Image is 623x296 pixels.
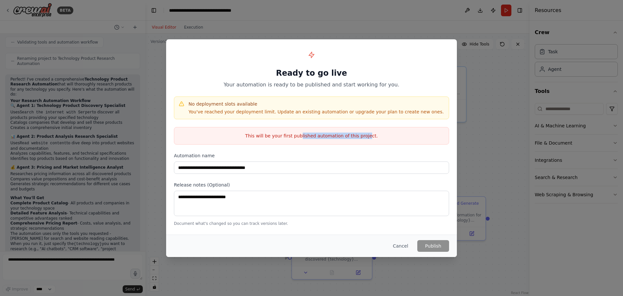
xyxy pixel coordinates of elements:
h4: No deployment slots available [189,101,444,107]
label: Release notes (Optional) [174,182,449,188]
h1: Ready to go live [174,68,449,78]
p: Your automation is ready to be published and start working for you. [174,81,449,89]
label: Automation name [174,152,449,159]
button: Cancel [388,240,413,252]
p: This will be your first published automation of this project. [174,133,449,139]
p: Document what's changed so you can track versions later. [174,221,449,226]
button: Publish [417,240,449,252]
p: You've reached your deployment limit. Update an existing automation or upgrade your plan to creat... [189,109,444,115]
